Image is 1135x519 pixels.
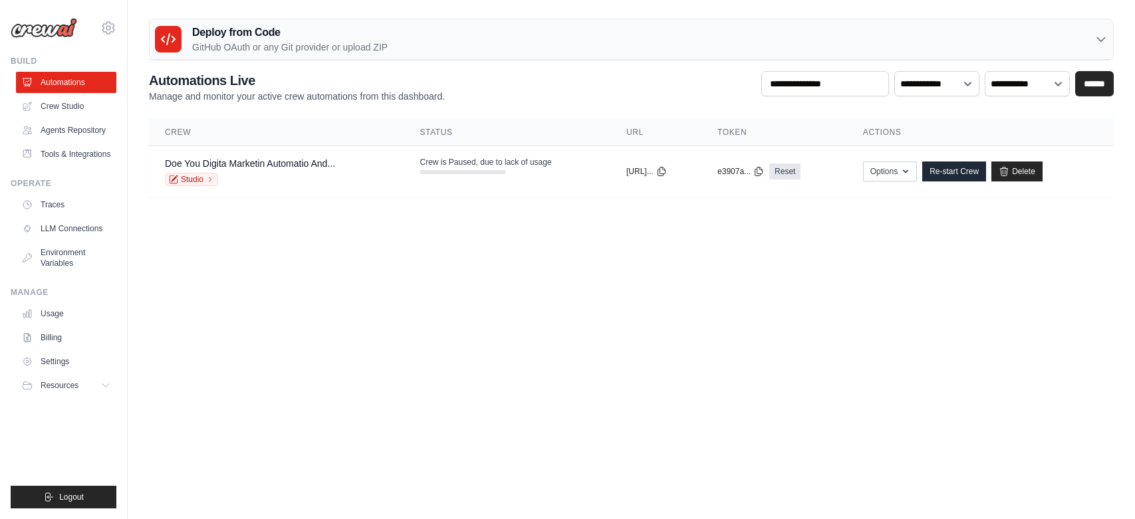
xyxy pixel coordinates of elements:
[701,119,847,146] th: Token
[717,166,764,177] button: e3907a...
[404,119,610,146] th: Status
[16,327,116,348] a: Billing
[420,157,552,167] span: Crew is Paused, due to lack of usage
[769,163,801,179] a: Reset
[11,486,116,508] button: Logout
[16,72,116,93] a: Automations
[991,161,1043,181] a: Delete
[59,492,84,502] span: Logout
[16,351,116,372] a: Settings
[922,161,986,181] a: Re-start Crew
[11,18,77,38] img: Logo
[11,287,116,298] div: Manage
[16,242,116,274] a: Environment Variables
[165,173,218,186] a: Studio
[165,158,335,169] a: Doe You Digita Marketin Automatio And...
[192,25,388,41] h3: Deploy from Code
[847,119,1114,146] th: Actions
[16,96,116,117] a: Crew Studio
[41,380,78,391] span: Resources
[863,161,917,181] button: Options
[610,119,701,146] th: URL
[149,71,445,90] h2: Automations Live
[11,56,116,66] div: Build
[11,178,116,189] div: Operate
[16,144,116,165] a: Tools & Integrations
[192,41,388,54] p: GitHub OAuth or any Git provider or upload ZIP
[16,303,116,324] a: Usage
[16,218,116,239] a: LLM Connections
[16,120,116,141] a: Agents Repository
[149,90,445,103] p: Manage and monitor your active crew automations from this dashboard.
[149,119,404,146] th: Crew
[16,194,116,215] a: Traces
[16,375,116,396] button: Resources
